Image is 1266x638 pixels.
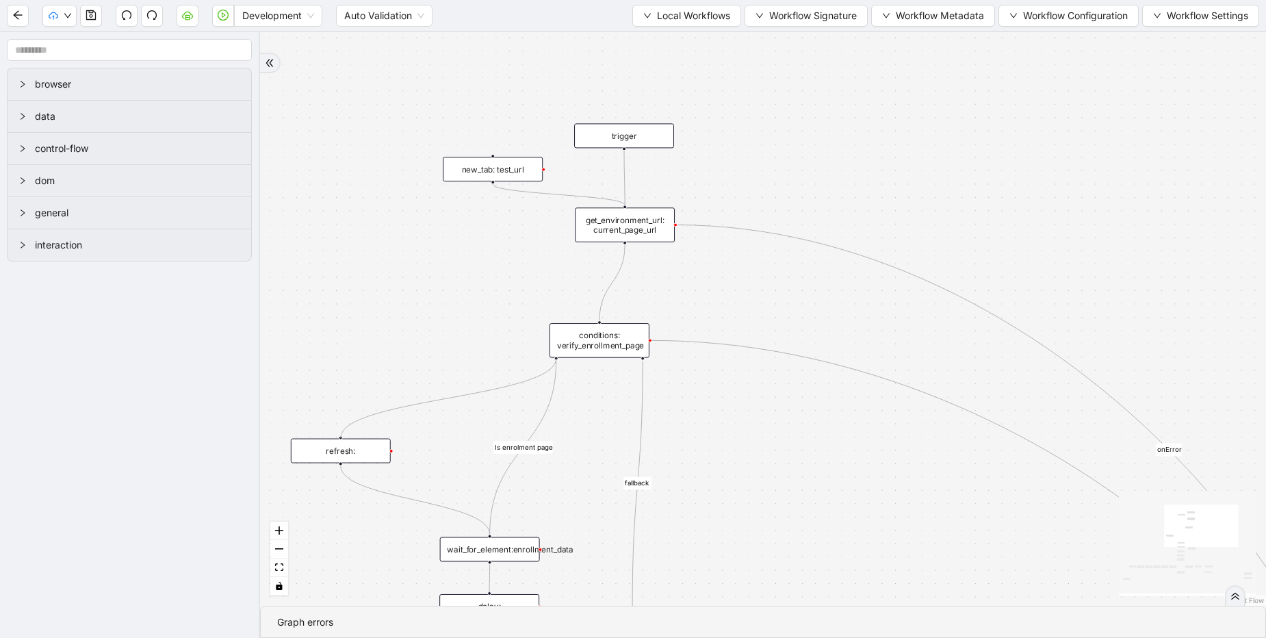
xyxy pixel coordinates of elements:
span: Development [242,5,314,26]
div: refresh: [291,439,391,463]
span: double-right [265,58,274,68]
span: control-flow [35,141,240,156]
div: conditions: verify_enrollment_page [550,323,649,358]
button: cloud-server [177,5,198,27]
span: right [18,177,27,185]
span: arrow-left [12,10,23,21]
g: Edge from refresh: to wait_for_element:enrollment_data [341,465,490,534]
button: arrow-left [7,5,29,27]
div: wait_for_element:enrollment_data [440,537,540,562]
span: save [86,10,96,21]
button: downLocal Workflows [632,5,741,27]
div: Graph errors [277,615,1249,630]
span: undo [121,10,132,21]
button: zoom in [270,522,288,540]
div: browser [8,68,251,100]
span: down [1009,12,1018,20]
g: Edge from trigger to get_environment_url: current_page_url [624,151,625,205]
div: new_tab: test_url [443,157,543,181]
span: play-circle [218,10,229,21]
span: right [18,209,27,217]
span: down [64,12,72,20]
span: interaction [35,238,240,253]
span: Local Workflows [657,8,730,23]
span: cloud-upload [49,11,58,21]
button: zoom out [270,540,288,559]
span: Auto Validation [344,5,424,26]
span: cloud-server [182,10,193,21]
span: down [1153,12,1161,20]
span: right [18,241,27,249]
button: downWorkflow Configuration [998,5,1139,27]
div: data [8,101,251,132]
button: save [80,5,102,27]
button: toggle interactivity [270,577,288,596]
div: trigger [574,123,674,148]
span: general [35,205,240,220]
div: dom [8,165,251,196]
div: interaction [8,229,251,261]
div: get_environment_url: current_page_url [575,207,675,242]
span: Workflow Configuration [1023,8,1128,23]
button: fit view [270,559,288,577]
span: down [643,12,651,20]
a: React Flow attribution [1228,596,1264,604]
div: delay: [439,594,539,619]
span: Workflow Signature [769,8,857,23]
span: right [18,112,27,120]
button: redo [141,5,163,27]
span: down [882,12,890,20]
button: downWorkflow Settings [1142,5,1259,27]
span: right [18,80,27,88]
button: downWorkflow Signature [745,5,868,27]
div: general [8,197,251,229]
span: right [18,144,27,153]
span: double-right [1230,591,1240,601]
g: Edge from conditions: verify_enrollment_page to wait_for_element:enrollment_data [490,361,556,535]
span: browser [35,77,240,92]
g: Edge from get_environment_url: current_page_url to conditions: verify_enrollment_page [599,245,625,320]
span: down [755,12,764,20]
g: Edge from conditions: verify_enrollment_page to show_message_modal: warning_start_from_enrollment... [623,361,651,607]
button: cloud-uploaddown [42,5,77,27]
span: Workflow Settings [1167,8,1248,23]
div: control-flow [8,133,251,164]
span: dom [35,173,240,188]
span: data [35,109,240,124]
span: Workflow Metadata [896,8,984,23]
span: redo [146,10,157,21]
g: Edge from new_tab: test_url to get_environment_url: current_page_url [493,184,625,205]
button: undo [116,5,138,27]
button: play-circle [212,5,234,27]
button: downWorkflow Metadata [871,5,995,27]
